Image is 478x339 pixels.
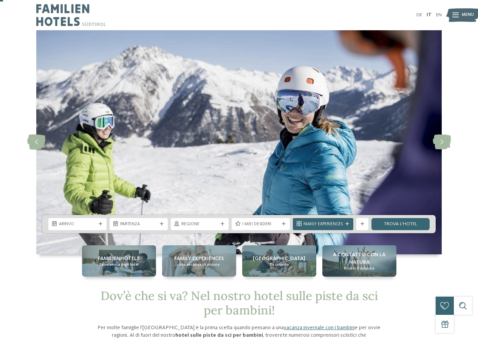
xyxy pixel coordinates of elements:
[179,262,220,267] span: Una vacanza su misura
[436,12,442,17] a: EN
[82,245,156,277] a: Hotel sulle piste da sci per bambini: divertimento senza confini Familienhotels Panoramica degli ...
[120,221,157,228] span: Partenza
[162,245,236,277] a: Hotel sulle piste da sci per bambini: divertimento senza confini Family experiences Una vacanza s...
[270,262,289,267] span: Da scoprire
[99,262,139,267] span: Panoramica degli hotel
[371,218,430,230] a: trova l’hotel
[462,12,474,18] span: Menu
[175,333,263,338] strong: hotel sulle piste da sci per bambini
[242,221,279,228] span: I miei desideri
[101,288,378,318] span: Dov’è che si va? Nel nostro hotel sulle piste da sci per bambini!
[416,12,422,17] a: DE
[98,255,140,262] span: Familienhotels
[322,245,396,277] a: Hotel sulle piste da sci per bambini: divertimento senza confini A contatto con la natura Ricordi...
[427,12,432,17] a: IT
[174,255,224,262] span: Family experiences
[344,266,374,271] span: Ricordi d’infanzia
[181,221,218,228] span: Regione
[242,245,316,277] a: Hotel sulle piste da sci per bambini: divertimento senza confini [GEOGRAPHIC_DATA] Da scoprire
[36,30,442,254] img: Hotel sulle piste da sci per bambini: divertimento senza confini
[303,221,343,228] span: Family Experiences
[325,251,393,266] span: A contatto con la natura
[284,325,355,330] a: vacanza invernale con i bambini
[59,221,96,228] span: Arrivo
[253,255,305,262] span: [GEOGRAPHIC_DATA]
